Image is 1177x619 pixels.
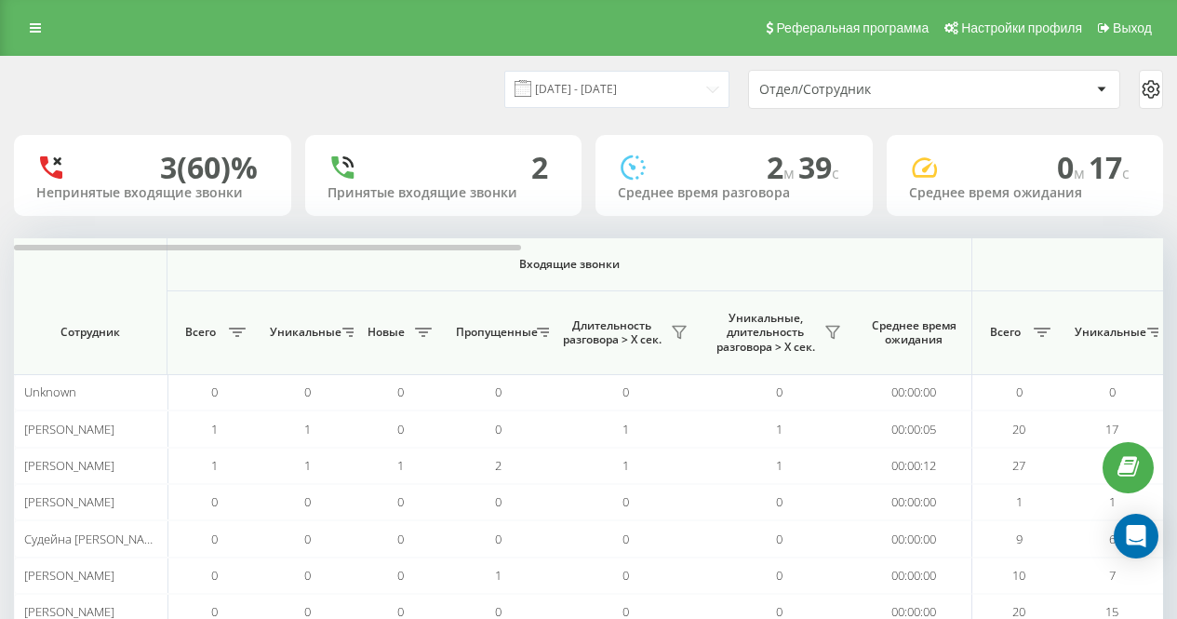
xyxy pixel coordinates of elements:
td: 00:00:00 [856,484,972,520]
span: 0 [397,384,404,400]
span: 0 [304,384,311,400]
span: 0 [397,493,404,510]
span: 1 [304,421,311,437]
span: 1 [495,567,502,584]
span: м [783,163,798,183]
span: 2 [495,457,502,474]
div: Принятые входящие звонки [328,185,560,201]
span: 0 [622,493,629,510]
td: 00:00:00 [856,374,972,410]
span: Unknown [24,384,76,400]
span: 0 [495,384,502,400]
span: Уникальные [270,325,337,340]
span: 0 [397,531,404,547]
span: Длительность разговора > Х сек. [558,318,665,347]
span: 0 [304,567,311,584]
span: м [1074,163,1089,183]
span: [PERSON_NAME] [24,421,114,437]
td: 00:00:05 [856,410,972,447]
div: 2 [531,150,548,185]
span: 1 [211,421,218,437]
span: 1 [1016,493,1023,510]
span: 0 [304,531,311,547]
span: 0 [495,421,502,437]
span: 6 [1109,531,1116,547]
div: Отдел/Сотрудник [759,82,982,98]
span: 0 [1057,147,1089,187]
span: 0 [397,567,404,584]
span: 7 [1109,567,1116,584]
span: 1 [304,457,311,474]
span: 0 [776,384,782,400]
span: 0 [776,493,782,510]
span: Сотрудник [30,325,151,340]
span: 1 [776,421,782,437]
span: 0 [776,531,782,547]
span: [PERSON_NAME] [24,493,114,510]
span: 0 [495,493,502,510]
div: Непринятые входящие звонки [36,185,269,201]
span: 0 [1016,384,1023,400]
td: 00:00:12 [856,448,972,484]
span: Новые [363,325,409,340]
span: 9 [1016,531,1023,547]
span: Реферальная программа [776,20,929,35]
span: Всего [982,325,1028,340]
span: 0 [776,567,782,584]
span: 0 [211,567,218,584]
span: Среднее время ожидания [870,318,957,347]
span: 0 [1109,384,1116,400]
span: 1 [622,457,629,474]
span: 17 [1105,421,1118,437]
span: 0 [397,421,404,437]
span: 39 [798,147,839,187]
span: 0 [622,567,629,584]
span: Судейна [PERSON_NAME] [24,531,165,547]
span: 27 [1012,457,1025,474]
span: 17 [1089,147,1130,187]
span: 20 [1012,421,1025,437]
td: 00:00:00 [856,558,972,594]
span: Настройки профиля [961,20,1082,35]
div: 3 (60)% [160,150,258,185]
div: Open Intercom Messenger [1114,514,1158,558]
span: Уникальные, длительность разговора > Х сек. [712,311,819,355]
span: Уникальные [1075,325,1142,340]
div: Среднее время ожидания [909,185,1142,201]
span: [PERSON_NAME] [24,567,114,584]
span: 0 [304,493,311,510]
span: 0 [211,384,218,400]
td: 00:00:00 [856,520,972,557]
span: 0 [622,384,629,400]
span: 1 [1109,493,1116,510]
div: Среднее время разговора [618,185,850,201]
span: 1 [622,421,629,437]
span: Всего [177,325,223,340]
span: 0 [211,493,218,510]
span: 0 [622,531,629,547]
span: 1 [211,457,218,474]
span: 10 [1012,567,1025,584]
span: Выход [1113,20,1152,35]
span: 2 [767,147,798,187]
span: Входящие звонки [216,257,923,272]
span: Пропущенные [456,325,531,340]
span: 0 [211,531,218,547]
span: 1 [397,457,404,474]
span: 1 [776,457,782,474]
span: c [1122,163,1130,183]
span: c [832,163,839,183]
span: [PERSON_NAME] [24,457,114,474]
span: 0 [495,531,502,547]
